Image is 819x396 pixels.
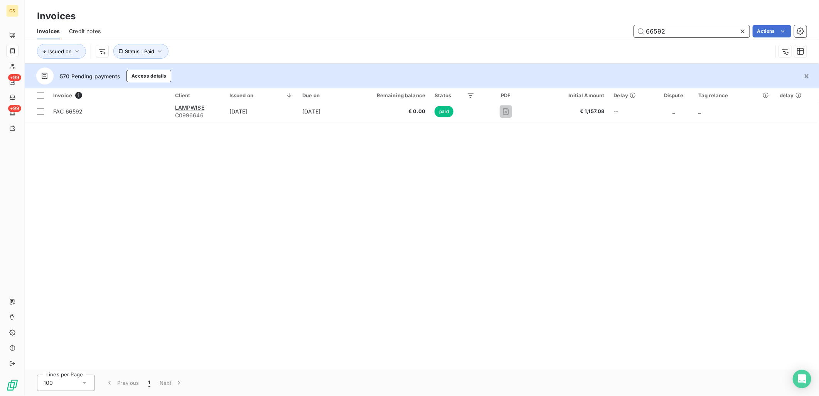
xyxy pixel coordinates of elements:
[60,72,120,80] span: 570 Pending payments
[8,105,21,112] span: +99
[75,92,82,99] span: 1
[302,92,344,98] div: Due on
[126,70,171,82] button: Access details
[353,92,425,98] div: Remaining balance
[37,44,86,59] button: Issued on
[175,104,204,111] span: LAMPWISE
[37,9,76,23] h3: Invoices
[6,379,19,391] img: Logo LeanPay
[435,106,453,117] span: paid
[537,92,605,98] div: Initial Amount
[125,48,154,54] span: Status : Paid
[229,92,293,98] div: Issued on
[698,92,770,98] div: Tag relance
[53,108,83,115] span: FAC 66592
[37,27,60,35] span: Invoices
[634,25,750,37] input: Search
[148,379,150,387] span: 1
[793,370,811,388] div: Open Intercom Messenger
[144,375,155,391] button: 1
[69,27,101,35] span: Credit notes
[353,108,425,115] span: € 0.00
[298,102,348,121] td: [DATE]
[175,92,220,98] div: Client
[53,92,72,98] span: Invoice
[8,74,21,81] span: +99
[44,379,53,387] span: 100
[672,108,675,115] span: _
[48,48,72,54] span: Issued on
[609,102,654,121] td: --
[484,92,527,98] div: PDF
[537,108,605,115] span: € 1,157.08
[614,92,649,98] div: Delay
[753,25,791,37] button: Actions
[175,112,220,119] span: C0996646
[101,375,144,391] button: Previous
[658,92,689,98] div: Dispute
[155,375,187,391] button: Next
[435,92,475,98] div: Status
[6,5,19,17] div: GS
[698,108,701,115] span: _
[113,44,169,59] button: Status : Paid
[780,92,814,98] div: delay
[225,102,298,121] td: [DATE]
